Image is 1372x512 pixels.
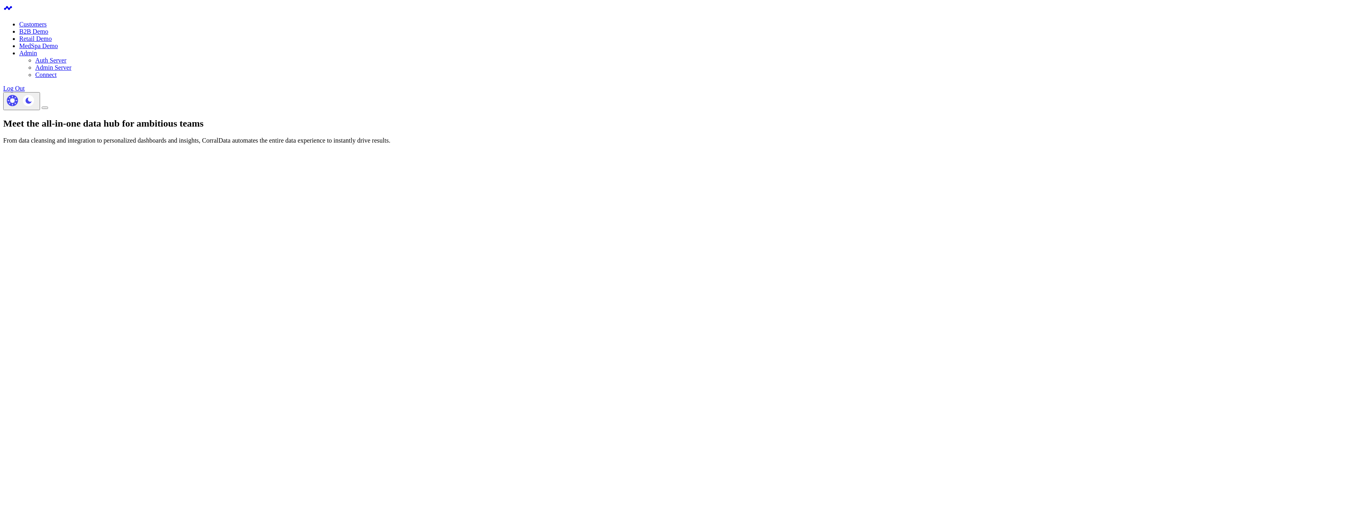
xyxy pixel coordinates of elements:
a: Admin Server [35,64,71,71]
a: B2B Demo [19,28,48,35]
a: Log Out [3,85,25,92]
a: Retail Demo [19,35,52,42]
a: MedSpa Demo [19,42,58,49]
a: Customers [19,21,46,28]
h1: Meet the all-in-one data hub for ambitious teams [3,118,1369,129]
a: Auth Server [35,57,66,64]
p: From data cleansing and integration to personalized dashboards and insights, CorralData automates... [3,137,1369,144]
a: Admin [19,50,37,56]
a: Connect [35,71,56,78]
